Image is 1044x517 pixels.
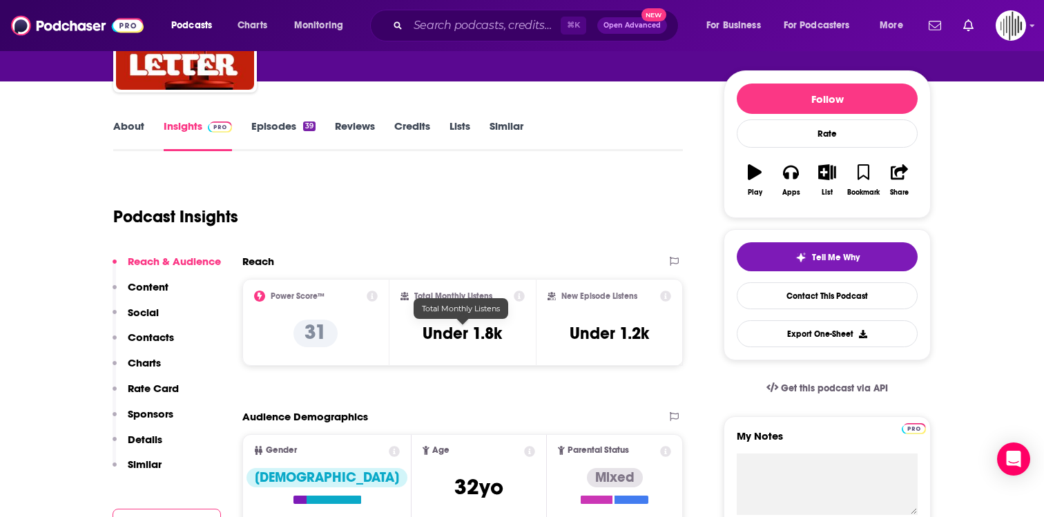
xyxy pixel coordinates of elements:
[164,119,232,151] a: InsightsPodchaser Pro
[737,84,918,114] button: Follow
[890,188,909,197] div: Share
[737,242,918,271] button: tell me why sparkleTell Me Why
[773,155,809,205] button: Apps
[568,446,629,455] span: Parental Status
[293,320,338,347] p: 31
[641,8,666,21] span: New
[113,331,174,356] button: Contacts
[238,16,267,35] span: Charts
[128,407,173,420] p: Sponsors
[902,423,926,434] img: Podchaser Pro
[128,356,161,369] p: Charts
[784,16,850,35] span: For Podcasters
[923,14,947,37] a: Show notifications dropdown
[737,429,918,453] label: My Notes
[490,119,523,151] a: Similar
[996,10,1026,41] button: Show profile menu
[795,252,806,263] img: tell me why sparkle
[251,119,316,151] a: Episodes39
[303,121,316,131] div: 39
[113,119,144,151] a: About
[113,382,179,407] button: Rate Card
[870,14,920,37] button: open menu
[229,14,275,37] a: Charts
[271,291,325,301] h2: Power Score™
[128,280,168,293] p: Content
[242,255,274,268] h2: Reach
[882,155,918,205] button: Share
[11,12,144,39] img: Podchaser - Follow, Share and Rate Podcasts
[996,10,1026,41] span: Logged in as gpg2
[822,188,833,197] div: List
[809,155,845,205] button: List
[246,468,407,487] div: [DEMOGRAPHIC_DATA]
[737,320,918,347] button: Export One-Sheet
[755,371,899,405] a: Get this podcast via API
[781,382,888,394] span: Get this podcast via API
[561,17,586,35] span: ⌘ K
[113,433,162,458] button: Details
[284,14,361,37] button: open menu
[432,446,449,455] span: Age
[335,119,375,151] a: Reviews
[394,119,430,151] a: Credits
[171,16,212,35] span: Podcasts
[128,433,162,446] p: Details
[113,280,168,306] button: Content
[782,188,800,197] div: Apps
[997,442,1030,476] div: Open Intercom Messenger
[996,10,1026,41] img: User Profile
[414,291,492,301] h2: Total Monthly Listens
[162,14,230,37] button: open menu
[128,458,162,471] p: Similar
[423,323,502,344] h3: Under 1.8k
[902,421,926,434] a: Pro website
[587,468,643,487] div: Mixed
[561,291,637,301] h2: New Episode Listens
[208,121,232,133] img: Podchaser Pro
[454,474,503,500] span: 32 yo
[706,16,761,35] span: For Business
[422,304,500,313] span: Total Monthly Listens
[570,323,649,344] h3: Under 1.2k
[812,252,860,263] span: Tell Me Why
[737,282,918,309] a: Contact This Podcast
[449,119,470,151] a: Lists
[128,331,174,344] p: Contacts
[880,16,903,35] span: More
[775,14,870,37] button: open menu
[958,14,979,37] a: Show notifications dropdown
[737,155,773,205] button: Play
[113,206,238,227] h1: Podcast Insights
[113,306,159,331] button: Social
[128,306,159,319] p: Social
[748,188,762,197] div: Play
[597,17,667,34] button: Open AdvancedNew
[845,155,881,205] button: Bookmark
[113,255,221,280] button: Reach & Audience
[242,410,368,423] h2: Audience Demographics
[408,14,561,37] input: Search podcasts, credits, & more...
[847,188,880,197] div: Bookmark
[128,255,221,268] p: Reach & Audience
[737,119,918,148] div: Rate
[383,10,692,41] div: Search podcasts, credits, & more...
[113,356,161,382] button: Charts
[294,16,343,35] span: Monitoring
[697,14,778,37] button: open menu
[128,382,179,395] p: Rate Card
[113,458,162,483] button: Similar
[266,446,297,455] span: Gender
[113,407,173,433] button: Sponsors
[603,22,661,29] span: Open Advanced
